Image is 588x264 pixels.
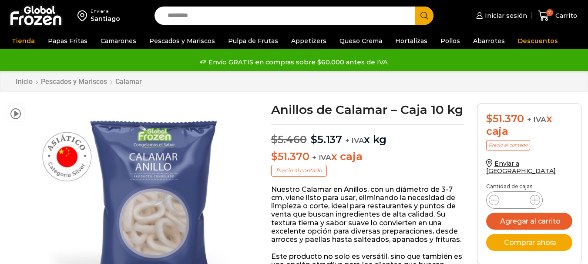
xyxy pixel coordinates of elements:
span: Carrito [553,11,577,20]
bdi: 5.460 [271,133,307,146]
button: Comprar ahora [486,234,572,251]
button: Search button [415,7,433,25]
a: Hortalizas [391,33,432,49]
a: Iniciar sesión [474,7,527,24]
nav: Breadcrumb [15,77,142,86]
a: Abarrotes [469,33,509,49]
span: 7 [546,9,553,16]
div: Enviar a [91,8,120,14]
a: Camarones [96,33,141,49]
a: Pulpa de Frutas [224,33,282,49]
a: Inicio [15,77,33,86]
a: 7 Carrito [536,6,579,26]
bdi: 51.370 [486,112,524,125]
a: Queso Crema [335,33,386,49]
p: Nuestro Calamar en Anillos, con un diámetro de 3-7 cm, viene listo para usar, eliminando la neces... [271,185,464,244]
span: + IVA [312,153,331,162]
span: $ [271,133,278,146]
a: Appetizers [287,33,331,49]
p: Precio al contado [271,165,327,176]
button: Agregar al carrito [486,213,572,230]
a: Enviar a [GEOGRAPHIC_DATA] [486,160,556,175]
span: + IVA [345,136,364,145]
a: Tienda [7,33,39,49]
a: Pollos [436,33,464,49]
span: $ [486,112,493,125]
a: Papas Fritas [44,33,92,49]
span: $ [271,150,278,163]
h1: Anillos de Calamar – Caja 10 kg [271,104,464,116]
input: Product quantity [506,194,523,206]
a: Calamar [115,77,142,86]
span: $ [311,133,317,146]
a: Pescados y Mariscos [145,33,219,49]
a: Descuentos [514,33,562,49]
a: Pescados y Mariscos [40,77,108,86]
bdi: 51.370 [271,150,309,163]
p: Cantidad de cajas [486,184,572,190]
p: x caja [271,150,464,163]
p: x kg [271,124,464,146]
div: Santiago [91,14,120,23]
img: address-field-icon.svg [77,8,91,23]
bdi: 5.137 [311,133,342,146]
span: + IVA [527,115,546,124]
p: Precio al contado [486,140,530,150]
div: x caja [486,113,572,138]
span: Iniciar sesión [483,11,527,20]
